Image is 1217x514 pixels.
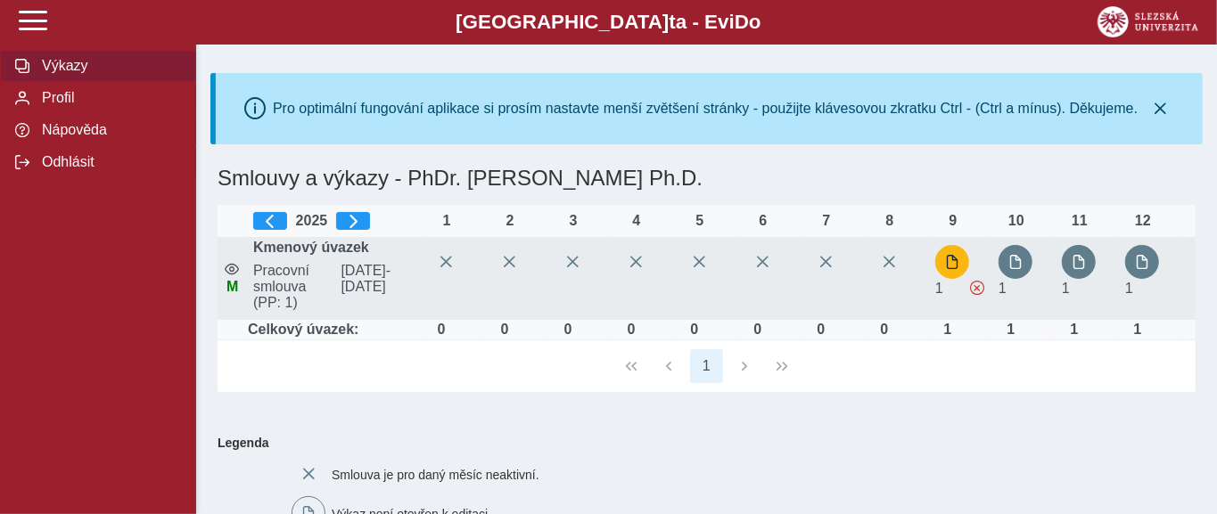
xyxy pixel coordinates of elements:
div: 10 [999,213,1034,229]
div: 5 [682,213,718,229]
div: 6 [745,213,781,229]
div: 8 [872,213,908,229]
span: [DATE] [334,263,423,311]
b: [GEOGRAPHIC_DATA] a - Evi [53,11,1164,34]
div: Úvazek : [550,322,586,338]
b: Legenda [210,428,1188,457]
div: Úvazek : 8 h / den. 40 h / týden. [1057,322,1092,338]
span: Výkaz obsahuje závažné chyby. [970,281,984,295]
span: - [DATE] [341,263,391,294]
span: Výkazy [37,58,181,74]
span: Pracovní smlouva (PP: 1) [246,263,334,311]
div: Úvazek : [867,322,902,338]
span: o [749,11,761,33]
b: Kmenový úvazek [253,240,369,255]
span: Úvazek : 8 h / den. 40 h / týden. [1125,281,1133,296]
span: t [669,11,675,33]
div: 7 [809,213,844,229]
span: Úvazek : 8 h / den. 40 h / týden. [999,281,1007,296]
span: Nápověda [37,122,181,138]
div: Úvazek : 8 h / den. 40 h / týden. [993,322,1029,338]
span: Údaje souhlasí s údaji v Magionu [226,279,238,294]
span: Odhlásit [37,154,181,170]
span: D [735,11,749,33]
div: 2025 [253,212,415,230]
div: 11 [1062,213,1098,229]
div: 3 [555,213,591,229]
span: Úvazek : 8 h / den. 40 h / týden. [935,281,943,296]
div: 12 [1125,213,1161,229]
div: Úvazek : 8 h / den. 40 h / týden. [1120,322,1155,338]
td: Celkový úvazek: [246,320,422,340]
div: Úvazek : [423,322,459,338]
i: Smlouva je aktivní [225,262,239,276]
div: 2 [492,213,528,229]
h1: Smlouvy a výkazy - PhDr. [PERSON_NAME] Ph.D. [210,159,1037,198]
div: Úvazek : [487,322,522,338]
div: 1 [429,213,465,229]
div: Úvazek : [677,322,712,338]
div: Úvazek : [613,322,649,338]
div: 4 [619,213,654,229]
div: Pro optimální fungování aplikace si prosím nastavte menší zvětšení stránky - použijte klávesovou ... [273,101,1138,117]
button: 1 [690,349,724,383]
div: Úvazek : [740,322,776,338]
div: 9 [935,213,971,229]
span: Profil [37,90,181,106]
img: logo_web_su.png [1098,6,1198,37]
div: Úvazek : [803,322,839,338]
div: Úvazek : 8 h / den. 40 h / týden. [930,322,966,338]
span: Smlouva je pro daný měsíc neaktivní. [332,469,539,483]
span: Úvazek : 8 h / den. 40 h / týden. [1062,281,1070,296]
